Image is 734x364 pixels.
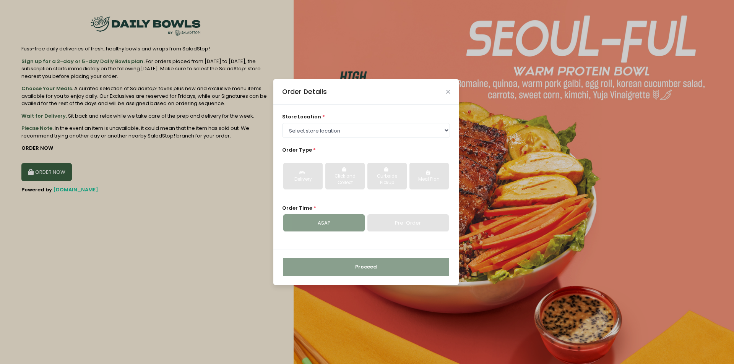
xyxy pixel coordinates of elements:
[282,146,312,154] span: Order Type
[415,176,443,183] div: Meal Plan
[282,204,312,212] span: Order Time
[367,163,407,189] button: Curbside Pickup
[331,173,359,186] div: Click and Collect
[409,163,449,189] button: Meal Plan
[289,176,317,183] div: Delivery
[283,258,449,276] button: Proceed
[283,163,323,189] button: Delivery
[282,113,321,120] span: store location
[282,87,327,97] div: Order Details
[446,90,450,94] button: Close
[325,163,365,189] button: Click and Collect
[373,173,401,186] div: Curbside Pickup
